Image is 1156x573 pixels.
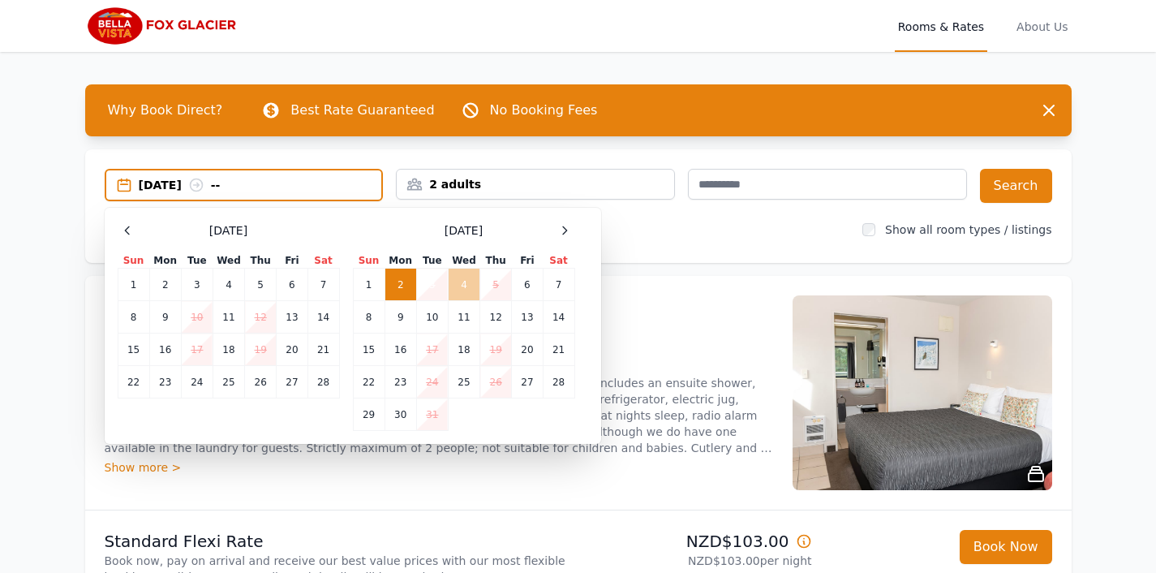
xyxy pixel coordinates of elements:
button: Search [980,169,1052,203]
td: 14 [307,301,339,334]
td: 6 [277,269,307,301]
td: 4 [448,269,479,301]
td: 3 [181,269,213,301]
th: Fri [277,253,307,269]
label: Show all room types / listings [885,223,1051,236]
td: 9 [149,301,181,334]
td: 12 [245,301,277,334]
th: Thu [480,253,512,269]
td: 5 [480,269,512,301]
p: Standard Flexi Rate [105,530,572,553]
td: 22 [118,366,149,399]
th: Wed [213,253,244,269]
td: 19 [245,334,277,366]
td: 21 [307,334,339,366]
img: Bella Vista Fox Glacier [85,6,242,45]
button: Book Now [960,530,1052,564]
td: 18 [448,334,479,366]
td: 1 [118,269,149,301]
td: 23 [149,366,181,399]
td: 8 [353,301,385,334]
td: 23 [385,366,416,399]
td: 20 [512,334,543,366]
div: 2 adults [397,176,674,192]
p: NZD$103.00 [585,530,812,553]
td: 22 [353,366,385,399]
td: 2 [385,269,416,301]
td: 28 [307,366,339,399]
td: 3 [416,269,448,301]
td: 29 [353,399,385,431]
td: 16 [149,334,181,366]
th: Thu [245,253,277,269]
td: 11 [213,301,244,334]
td: 8 [118,301,149,334]
div: [DATE] -- [139,177,382,193]
td: 21 [543,334,574,366]
th: Sat [307,253,339,269]
td: 7 [307,269,339,301]
td: 25 [448,366,479,399]
td: 5 [245,269,277,301]
td: 18 [213,334,244,366]
td: 4 [213,269,244,301]
th: Fri [512,253,543,269]
th: Sat [543,253,574,269]
td: 16 [385,334,416,366]
th: Sun [118,253,149,269]
td: 2 [149,269,181,301]
th: Mon [149,253,181,269]
td: 27 [277,366,307,399]
td: 13 [277,301,307,334]
td: 25 [213,366,244,399]
td: 26 [480,366,512,399]
td: 6 [512,269,543,301]
td: 26 [245,366,277,399]
td: 1 [353,269,385,301]
span: [DATE] [445,222,483,239]
span: Why Book Direct? [95,94,236,127]
td: 11 [448,301,479,334]
th: Tue [416,253,448,269]
p: Best Rate Guaranteed [290,101,434,120]
div: Show more > [105,459,773,476]
td: 13 [512,301,543,334]
td: 19 [480,334,512,366]
td: 12 [480,301,512,334]
td: 10 [181,301,213,334]
td: 31 [416,399,448,431]
td: 24 [416,366,448,399]
th: Tue [181,253,213,269]
td: 15 [353,334,385,366]
td: 24 [181,366,213,399]
td: 14 [543,301,574,334]
td: 7 [543,269,574,301]
td: 9 [385,301,416,334]
td: 28 [543,366,574,399]
td: 17 [181,334,213,366]
td: 15 [118,334,149,366]
p: NZD$103.00 per night [585,553,812,569]
td: 27 [512,366,543,399]
th: Mon [385,253,416,269]
td: 30 [385,399,416,431]
p: No Booking Fees [490,101,598,120]
td: 20 [277,334,307,366]
span: [DATE] [209,222,247,239]
td: 17 [416,334,448,366]
td: 10 [416,301,448,334]
th: Wed [448,253,479,269]
th: Sun [353,253,385,269]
